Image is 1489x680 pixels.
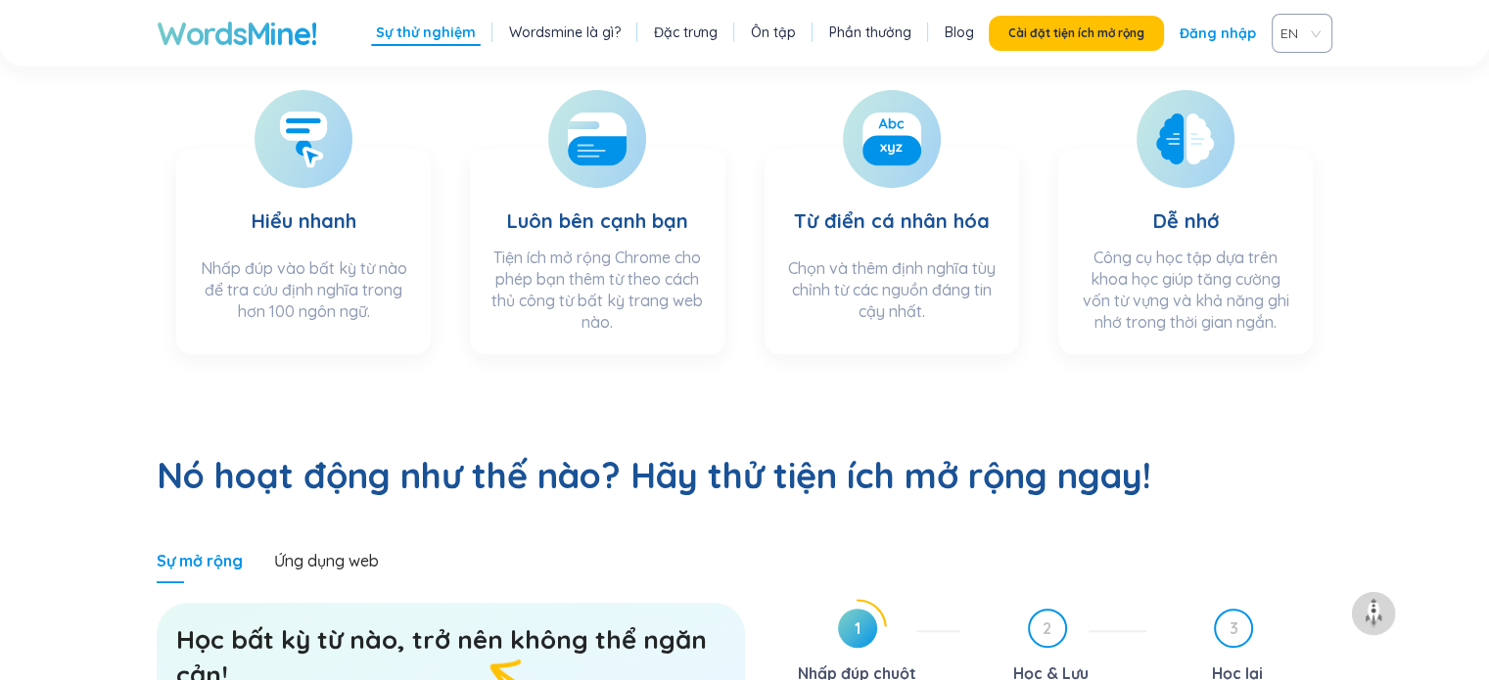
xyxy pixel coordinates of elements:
a: Đăng nhập [1180,16,1256,51]
font: Luôn bên cạnh bạn [507,208,688,233]
font: Blog [945,23,974,41]
button: Cài đặt tiện ích mở rộng [989,16,1164,51]
font: Từ điển cá nhân hóa [794,208,990,233]
font: 1 [855,618,861,638]
font: Nó hoạt động như thế nào? Hãy thử tiện ích mở rộng ngay! [157,453,1151,497]
font: EN [1280,24,1298,42]
a: Ôn tập [751,23,796,42]
font: Phần thưởng [829,23,911,41]
font: Cài đặt tiện ích mở rộng [1008,25,1144,40]
font: 3 [1229,618,1237,638]
font: Sự thử nghiệm [376,23,476,41]
font: Ôn tập [751,23,796,41]
font: Hiểu nhanh [252,208,356,233]
font: Ứng dụng web [274,551,379,570]
font: 2 [1043,618,1051,638]
a: Sự thử nghiệm [376,23,476,42]
font: Chọn và thêm định nghĩa tùy chỉnh từ các nguồn đáng tin cậy nhất. [788,258,996,321]
font: Wordsmine là gì? [509,23,621,41]
span: VIE [1280,19,1316,48]
a: Phần thưởng [829,23,911,42]
img: to top [1358,598,1389,629]
font: Tiện ích mở rộng Chrome cho phép bạn thêm từ theo cách thủ công từ bất kỳ trang web nào. [491,248,703,332]
font: Đặc trưng [654,23,718,41]
a: Wordsmine là gì? [509,23,621,42]
font: Công cụ học tập dựa trên khoa học giúp tăng cường vốn từ vựng và khả năng ghi nhớ trong thời gian... [1082,248,1288,332]
a: WordsMine! [157,14,316,53]
font: Nhấp đúp vào bất kỳ từ nào để tra cứu định nghĩa trong hơn 100 ngôn ngữ. [201,258,407,321]
a: Blog [945,23,974,42]
font: Đăng nhập [1180,24,1256,42]
font: Dễ nhớ [1152,208,1218,233]
font: Sự mở rộng [157,551,243,570]
a: Đặc trưng [654,23,718,42]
